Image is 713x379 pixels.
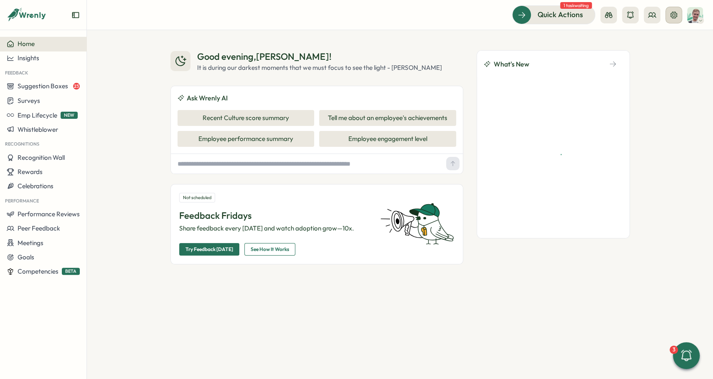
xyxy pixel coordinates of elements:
[178,110,315,126] button: Recent Culture score summary
[18,210,80,218] span: Performance Reviews
[179,224,370,233] p: Share feedback every [DATE] and watch adoption grow—10x.
[538,9,583,20] span: Quick Actions
[178,131,315,147] button: Employee performance summary
[18,267,58,275] span: Competencies
[187,93,228,103] span: Ask Wrenly AI
[319,110,456,126] button: Tell me about an employee's achievements
[179,209,370,222] p: Feedback Fridays
[18,168,43,176] span: Rewards
[670,346,678,354] div: 3
[18,111,57,119] span: Emp Lifecycle
[185,243,233,255] span: Try Feedback [DATE]
[18,154,65,161] span: Recognition Wall
[18,97,40,105] span: Surveys
[73,83,80,90] span: 23
[18,239,43,247] span: Meetings
[18,182,53,190] span: Celebrations
[251,243,289,255] span: See How It Works
[197,50,442,63] div: Good evening , [PERSON_NAME] !
[494,59,529,69] span: What's New
[560,2,592,9] span: 1 task waiting
[319,131,456,147] button: Employee engagement level
[673,342,700,369] button: 3
[18,40,35,48] span: Home
[18,82,68,90] span: Suggestion Boxes
[197,63,442,72] div: It is during our darkest moments that we must focus to see the light - [PERSON_NAME]
[244,243,295,256] button: See How It Works
[71,11,80,19] button: Expand sidebar
[18,54,39,62] span: Insights
[512,5,595,24] button: Quick Actions
[179,193,215,202] div: Not scheduled
[18,224,60,232] span: Peer Feedback
[18,253,34,261] span: Goals
[18,125,58,133] span: Whistleblower
[61,112,78,119] span: NEW
[179,243,239,256] button: Try Feedback [DATE]
[687,7,703,23] img: Matt Brooks
[62,268,80,275] span: BETA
